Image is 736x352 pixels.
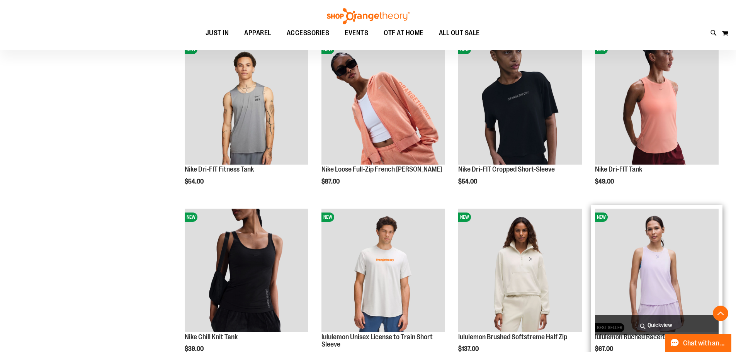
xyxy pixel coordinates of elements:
[244,24,271,42] span: APPAREL
[326,8,411,24] img: Shop Orangetheory
[185,209,308,333] a: Nike Chill Knit TankNEW
[458,209,582,332] img: lululemon Brushed Softstreme Half Zip
[458,213,471,222] span: NEW
[321,178,341,185] span: $87.00
[454,37,586,205] div: product
[185,178,205,185] span: $54.00
[185,209,308,332] img: Nike Chill Knit Tank
[595,165,642,173] a: Nike Dri-FIT Tank
[595,213,608,222] span: NEW
[345,24,368,42] span: EVENTS
[185,213,197,222] span: NEW
[458,209,582,333] a: lululemon Brushed Softstreme Half ZipNEW
[713,306,728,321] button: Back To Top
[206,24,229,42] span: JUST IN
[683,340,727,347] span: Chat with an Expert
[458,41,582,165] img: Nike Dri-FIT Cropped Short-Sleeve
[321,209,445,332] img: lululemon Unisex License to Train Short Sleeve
[384,24,423,42] span: OTF AT HOME
[185,41,308,166] a: Nike Dri-FIT Fitness TankNEW
[439,24,480,42] span: ALL OUT SALE
[321,41,445,165] img: Nike Loose Full-Zip French Terry Hoodie
[595,333,691,341] a: lululemon Ruched Racerback Tank
[321,209,445,333] a: lululemon Unisex License to Train Short SleeveNEW
[665,334,732,352] button: Chat with an Expert
[595,41,719,166] a: Nike Dri-FIT TankNEW
[458,165,555,173] a: Nike Dri-FIT Cropped Short-Sleeve
[181,37,312,205] div: product
[458,333,567,341] a: lululemon Brushed Softstreme Half Zip
[321,165,442,173] a: Nike Loose Full-Zip French [PERSON_NAME]
[185,41,308,165] img: Nike Dri-FIT Fitness Tank
[185,165,254,173] a: Nike Dri-FIT Fitness Tank
[595,209,719,332] img: lululemon Ruched Racerback Tank
[458,178,478,185] span: $54.00
[287,24,330,42] span: ACCESSORIES
[595,315,719,335] a: Quickview
[595,209,719,333] a: lululemon Ruched Racerback TankNEWBEST SELLER
[321,333,433,349] a: lululemon Unisex License to Train Short Sleeve
[321,41,445,166] a: Nike Loose Full-Zip French Terry HoodieNEW
[591,37,722,205] div: product
[458,41,582,166] a: Nike Dri-FIT Cropped Short-SleeveNEW
[595,178,615,185] span: $49.00
[318,37,449,205] div: product
[595,41,719,165] img: Nike Dri-FIT Tank
[185,333,238,341] a: Nike Chill Knit Tank
[321,213,334,222] span: NEW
